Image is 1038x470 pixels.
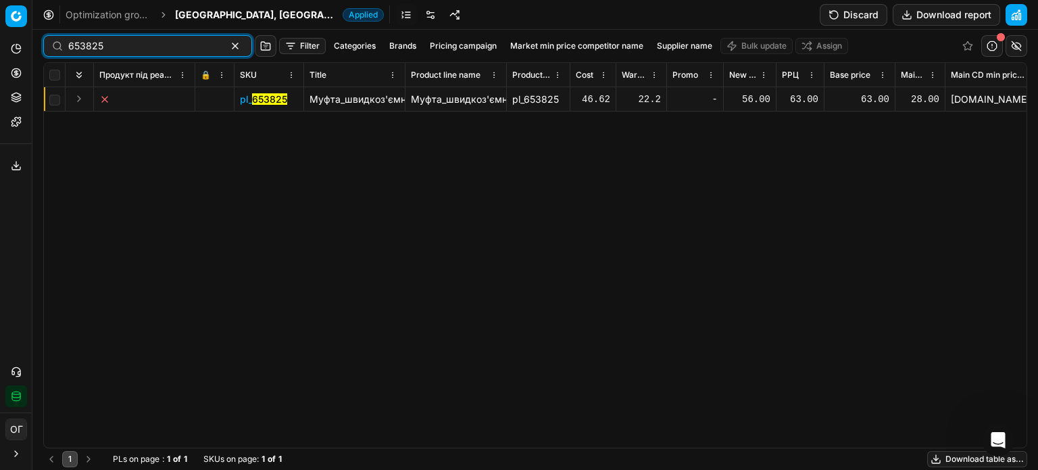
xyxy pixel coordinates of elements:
[622,70,647,80] span: Warehouse Cost
[279,38,326,54] button: Filter
[893,4,1000,26] button: Download report
[411,93,501,106] div: Муфта_швидкоз'ємна_Flo_для_водяного_шланга_1/2"_з_фіксатором_(89221)
[782,93,818,106] div: 63.00
[982,424,1014,456] iframe: Intercom live chat
[720,38,793,54] button: Bulk update
[901,70,926,80] span: Main CD min price
[240,93,287,106] button: pl_653825
[576,93,610,106] div: 46.62
[411,70,480,80] span: Product line name
[99,70,176,80] span: Продукт під реалізацію
[43,451,59,467] button: Go to previous page
[173,454,181,465] strong: of
[6,419,26,440] span: ОГ
[5,419,27,440] button: ОГ
[927,451,1027,467] button: Download table as...
[252,93,287,105] mark: 653825
[66,8,384,22] nav: breadcrumb
[328,38,381,54] button: Categories
[576,70,593,80] span: Cost
[729,93,770,106] div: 56.00
[175,8,384,22] span: [GEOGRAPHIC_DATA], [GEOGRAPHIC_DATA] і городApplied
[901,93,939,106] div: 28.00
[71,67,87,83] button: Expand all
[113,454,187,465] div: :
[80,451,97,467] button: Go to next page
[278,454,282,465] strong: 1
[343,8,384,22] span: Applied
[66,8,152,22] a: Optimization groups
[262,454,265,465] strong: 1
[782,70,799,80] span: РРЦ
[622,93,661,106] div: 22.2
[505,38,649,54] button: Market min price competitor name
[310,70,326,80] span: Title
[62,451,78,467] button: 1
[175,8,337,22] span: [GEOGRAPHIC_DATA], [GEOGRAPHIC_DATA] і город
[729,70,757,80] span: New promo price
[71,91,87,107] button: Expand
[951,70,1027,80] span: Main CD min price competitor name
[384,38,422,54] button: Brands
[424,38,502,54] button: Pricing campaign
[512,70,551,80] span: Product line ID
[203,454,259,465] span: SKUs on page :
[820,4,887,26] button: Discard
[651,38,718,54] button: Supplier name
[201,70,211,80] span: 🔒
[310,93,661,105] span: Муфта_швидкоз'ємна_Flo_для_водяного_шланга_1/2"_з_фіксатором_(89221)
[268,454,276,465] strong: of
[672,70,698,80] span: Promo
[113,454,159,465] span: PLs on page
[240,93,287,106] span: pl_
[184,454,187,465] strong: 1
[512,93,564,106] div: pl_653825
[830,93,889,106] div: 63.00
[830,70,870,80] span: Base price
[43,451,97,467] nav: pagination
[672,93,718,106] div: -
[240,70,257,80] span: SKU
[167,454,170,465] strong: 1
[795,38,848,54] button: Assign
[68,39,216,53] input: Search by SKU or title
